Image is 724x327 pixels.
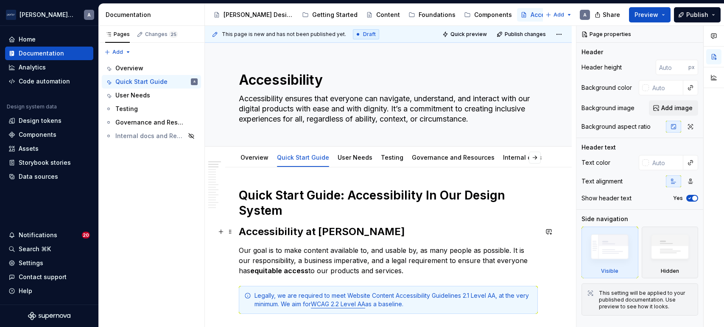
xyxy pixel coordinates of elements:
button: Contact support [5,270,93,284]
span: Quick preview [450,31,487,38]
button: Publish [674,7,721,22]
a: Settings [5,256,93,270]
button: Add image [649,100,698,116]
div: Settings [19,259,43,267]
a: Accessibility [517,8,571,22]
div: Hidden [642,227,699,278]
div: [PERSON_NAME] Airlines [20,11,74,19]
div: Assets [19,144,39,153]
a: Governance and Resources [102,116,201,129]
div: Pages [105,31,130,38]
a: Internal docs and Resources [503,154,588,161]
div: Quick Start Guide [115,78,168,86]
div: Help [19,287,32,295]
div: Internal docs and Resources [500,148,592,166]
a: Design tokens [5,114,93,127]
a: Analytics [5,61,93,74]
span: 20 [82,232,90,238]
div: A [87,11,91,18]
span: Add image [661,104,693,112]
div: Visible [581,227,638,278]
div: Search ⌘K [19,245,51,253]
a: Quick Start Guide [277,154,329,161]
button: Quick preview [440,28,491,40]
button: Notifications20 [5,228,93,242]
div: Hidden [661,268,679,274]
a: Foundations [405,8,459,22]
a: User Needs [338,154,372,161]
h1: Quick Start Guide: Accessibility In Our Design System [239,188,538,218]
h2: Accessibility at [PERSON_NAME] [239,225,538,238]
a: WCAG 2.2 Level AA [311,300,365,308]
div: Governance and Resources [115,118,185,127]
div: Internal docs and Resources [115,132,185,140]
div: Side navigation [581,215,628,223]
button: Share [590,7,626,22]
a: Components [461,8,515,22]
div: Governance and Resources [408,148,498,166]
div: Overview [237,148,272,166]
div: Text alignment [581,177,623,186]
a: Documentation [5,47,93,60]
a: Getting Started [299,8,361,22]
label: Yes [673,195,683,202]
div: Contact support [19,273,67,281]
svg: Supernova Logo [28,312,70,320]
button: Help [5,284,93,298]
div: Components [474,11,512,19]
div: Documentation [106,11,201,19]
div: Testing [115,105,138,113]
div: Background color [581,83,632,92]
div: [PERSON_NAME] Design [224,11,294,19]
a: Internal docs and Resources [102,129,201,143]
div: Documentation [19,49,64,58]
input: Auto [656,60,688,75]
button: [PERSON_NAME] AirlinesA [2,6,97,24]
div: Foundations [419,11,456,19]
div: User Needs [115,91,150,100]
span: Preview [635,11,658,19]
button: Add [543,9,575,21]
a: [PERSON_NAME] Design [210,8,297,22]
a: User Needs [102,89,201,102]
span: Publish [686,11,708,19]
div: A [583,11,587,18]
div: Visible [601,268,618,274]
div: Home [19,35,36,44]
a: Components [5,128,93,141]
div: Legally, we are required to meet Website Content Accessibility Guidelines 2.1 Level AA, at the ve... [254,291,532,308]
span: Add [112,49,123,55]
button: Search ⌘K [5,242,93,256]
span: This page is new and has not been published yet. [222,31,346,38]
div: Changes [145,31,178,38]
a: Overview [102,61,201,75]
a: Testing [102,102,201,116]
div: Components [19,130,56,139]
input: Auto [649,155,683,170]
div: Background aspect ratio [581,122,651,131]
span: Draft [363,31,376,38]
p: Our goal is to make content available to, and usable by, as many people as possible. It is our re... [239,245,538,276]
textarea: Accessibility ensures that everyone can navigate, understand, and interact with our digital produ... [237,92,536,126]
a: Quick Start GuideA [102,75,201,89]
div: Analytics [19,63,46,72]
div: User Needs [334,148,376,166]
a: Governance and Resources [412,154,495,161]
div: Header text [581,143,616,152]
div: Getting Started [312,11,358,19]
a: Overview [240,154,268,161]
span: Add [553,11,564,18]
div: Header [581,48,603,56]
a: Home [5,33,93,46]
button: Preview [629,7,671,22]
div: Content [376,11,400,19]
div: Data sources [19,172,58,181]
div: Code automation [19,77,70,86]
div: Quick Start Guide [274,148,333,166]
div: Notifications [19,231,57,239]
span: Share [603,11,620,19]
p: px [688,64,695,71]
button: Add [102,46,134,58]
div: Testing [377,148,407,166]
